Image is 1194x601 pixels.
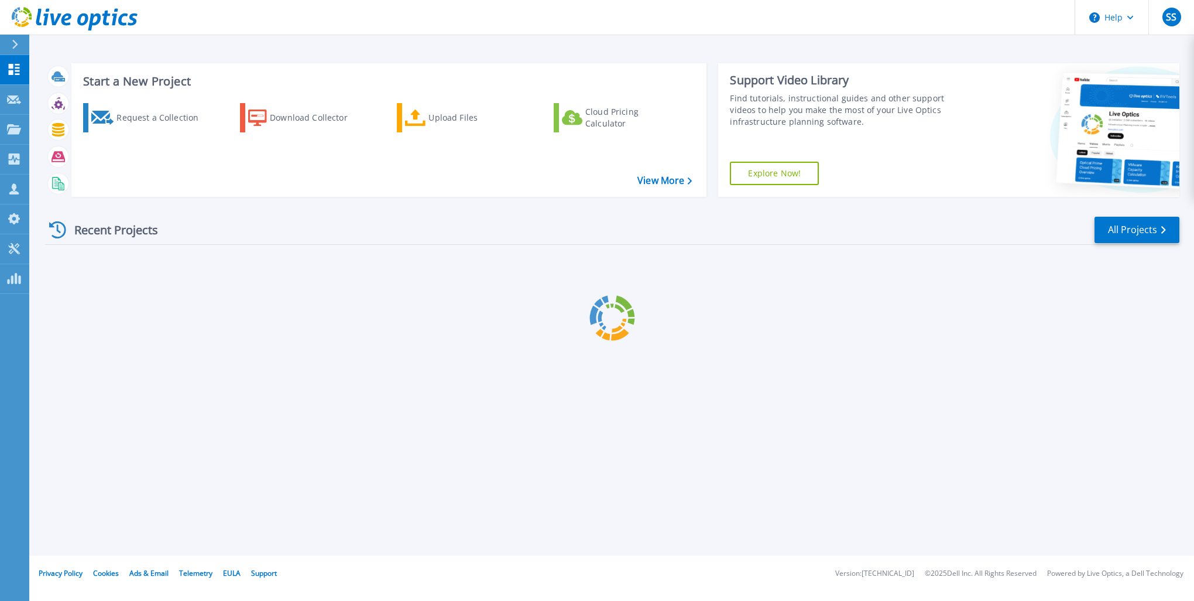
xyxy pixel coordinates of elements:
h3: Start a New Project [83,75,692,88]
div: Upload Files [428,106,522,129]
div: Find tutorials, instructional guides and other support videos to help you make the most of your L... [730,93,966,128]
a: Support [251,568,277,578]
a: Ads & Email [129,568,169,578]
a: View More [637,175,692,186]
a: Telemetry [179,568,212,578]
a: Privacy Policy [39,568,83,578]
a: Explore Now! [730,162,819,185]
li: Powered by Live Optics, a Dell Technology [1047,570,1183,578]
div: Download Collector [270,106,363,129]
a: Request a Collection [83,103,214,132]
li: Version: [TECHNICAL_ID] [835,570,914,578]
div: Cloud Pricing Calculator [585,106,679,129]
a: Upload Files [397,103,527,132]
div: Support Video Library [730,73,966,88]
a: EULA [223,568,241,578]
span: SS [1166,12,1176,22]
a: Cookies [93,568,119,578]
li: © 2025 Dell Inc. All Rights Reserved [925,570,1037,578]
a: Cloud Pricing Calculator [554,103,684,132]
div: Request a Collection [116,106,210,129]
a: Download Collector [240,103,370,132]
div: Recent Projects [45,216,174,244]
a: All Projects [1094,217,1179,243]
